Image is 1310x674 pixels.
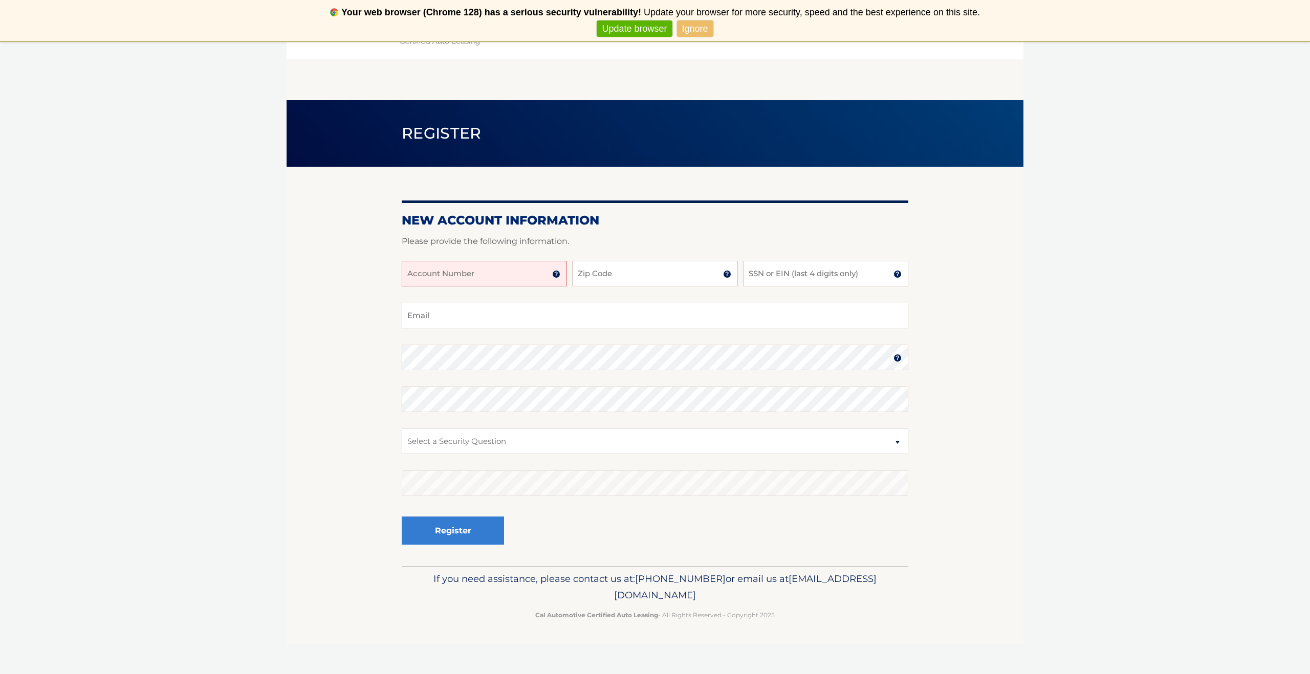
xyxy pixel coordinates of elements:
[893,354,902,362] img: tooltip.svg
[402,516,504,545] button: Register
[341,7,641,17] b: Your web browser (Chrome 128) has a serious security vulnerability!
[402,124,482,143] span: Register
[402,303,908,328] input: Email
[743,261,908,286] input: SSN or EIN (last 4 digits only)
[402,234,908,249] p: Please provide the following information.
[535,611,658,619] strong: Cal Automotive Certified Auto Leasing
[614,573,877,601] span: [EMAIL_ADDRESS][DOMAIN_NAME]
[402,213,908,228] h2: New Account Information
[723,270,731,278] img: tooltip.svg
[552,270,560,278] img: tooltip.svg
[644,7,980,17] span: Update your browser for more security, speed and the best experience on this site.
[893,270,902,278] img: tooltip.svg
[408,610,902,620] p: - All Rights Reserved - Copyright 2025
[635,573,726,585] span: [PHONE_NUMBER]
[597,20,672,37] a: Update browser
[677,20,713,37] a: Ignore
[402,261,567,286] input: Account Number
[572,261,737,286] input: Zip Code
[408,571,902,603] p: If you need assistance, please contact us at: or email us at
